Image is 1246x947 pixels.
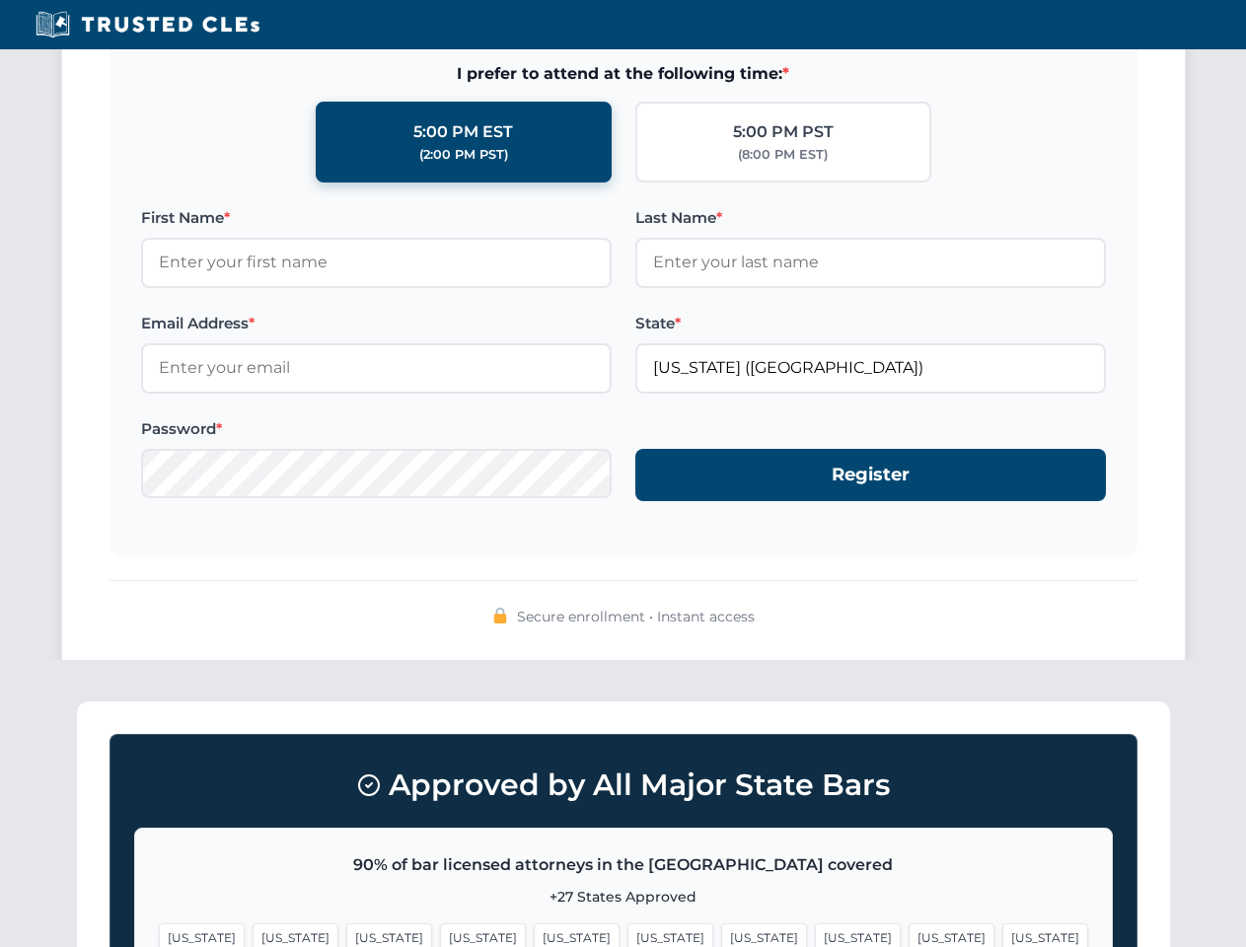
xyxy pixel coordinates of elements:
[733,119,834,145] div: 5:00 PM PST
[30,10,265,39] img: Trusted CLEs
[635,449,1106,501] button: Register
[141,417,612,441] label: Password
[419,145,508,165] div: (2:00 PM PST)
[134,759,1113,812] h3: Approved by All Major State Bars
[738,145,828,165] div: (8:00 PM EST)
[141,238,612,287] input: Enter your first name
[635,312,1106,335] label: State
[492,608,508,623] img: 🔒
[413,119,513,145] div: 5:00 PM EST
[517,606,755,627] span: Secure enrollment • Instant access
[141,343,612,393] input: Enter your email
[159,852,1088,878] p: 90% of bar licensed attorneys in the [GEOGRAPHIC_DATA] covered
[159,886,1088,908] p: +27 States Approved
[141,312,612,335] label: Email Address
[635,238,1106,287] input: Enter your last name
[635,343,1106,393] input: Florida (FL)
[141,206,612,230] label: First Name
[635,206,1106,230] label: Last Name
[141,61,1106,87] span: I prefer to attend at the following time:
